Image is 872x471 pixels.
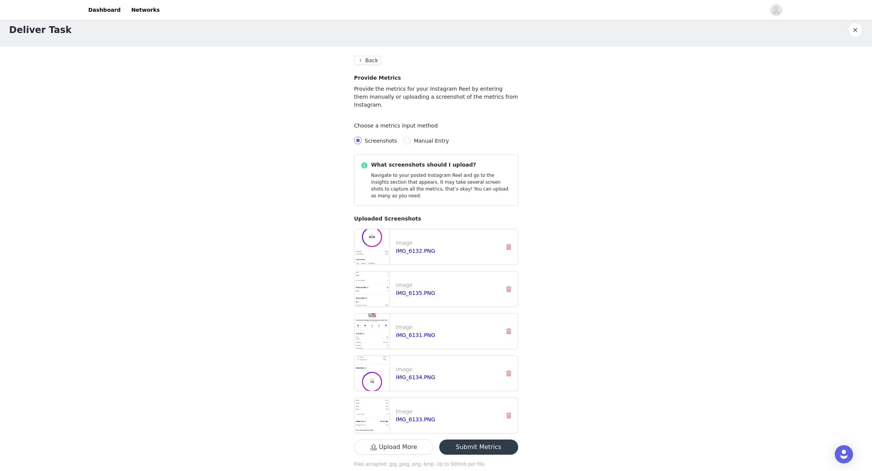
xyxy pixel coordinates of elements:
img: file [355,398,389,433]
p: Provide the metrics for your Instagram Reel by entering them manually or uploading a screenshot o... [354,85,518,109]
p: Uploaded Screenshots [354,215,518,223]
p: Image [396,239,497,247]
p: Image [396,281,497,289]
a: IMG_6135.PNG [396,290,435,296]
p: Navigate to your posted Instagram Reel and go to the insights section that appears. It may take s... [371,172,512,199]
img: file [355,271,389,307]
img: file [355,356,389,391]
label: Choose a metrics input method [354,123,442,129]
div: avatar [773,4,780,16]
p: Files accepted: jpg, jpeg, png, bmp. Up to 500mb per file. [354,461,518,468]
a: IMG_6133.PNG [396,416,435,422]
a: IMG_6131.PNG [396,332,435,338]
a: IMG_6132.PNG [396,248,435,254]
h4: Provide Metrics [354,74,518,82]
p: What screenshots should I upload? [371,161,512,169]
img: file [355,229,389,265]
span: Screenshots [365,138,397,144]
button: Back [354,56,382,65]
div: Open Intercom Messenger [835,445,853,463]
span: Manual Entry [414,138,449,144]
button: Upload More [354,439,433,455]
button: Submit Metrics [439,439,518,455]
a: IMG_6134.PNG [396,374,435,380]
span: Upload More [354,444,433,451]
img: file [355,313,389,349]
a: Dashboard [84,2,125,19]
p: Image [396,323,497,331]
p: Image [396,408,497,416]
a: Networks [127,2,164,19]
h1: Deliver Task [9,23,71,37]
p: Image [396,365,497,373]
